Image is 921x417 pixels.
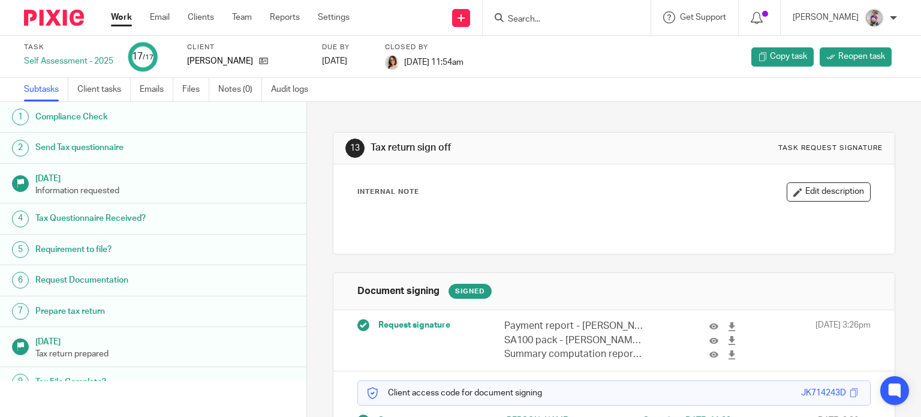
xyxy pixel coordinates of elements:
[504,347,643,361] p: Summary computation report - [PERSON_NAME] - 2025.pdf
[12,272,29,289] div: 6
[218,78,262,101] a: Notes (0)
[182,78,209,101] a: Files
[35,348,294,360] p: Tax return prepared
[787,182,871,202] button: Edit description
[820,47,892,67] a: Reopen task
[504,334,643,347] p: SA100 pack - [PERSON_NAME] - 2025.pdf
[357,285,440,298] h1: Document signing
[24,78,68,101] a: Subtasks
[12,303,29,320] div: 7
[140,78,173,101] a: Emails
[378,319,450,331] span: Request signature
[270,11,300,23] a: Reports
[187,43,307,52] label: Client
[150,11,170,23] a: Email
[77,78,131,101] a: Client tasks
[385,55,399,70] img: Caroline%20-%20HS%20-%20LI.png
[801,387,846,399] div: JK714243D
[507,14,615,25] input: Search
[371,142,639,154] h1: Tax return sign off
[132,50,153,64] div: 17
[232,11,252,23] a: Team
[187,55,253,67] p: [PERSON_NAME]
[322,43,370,52] label: Due by
[357,187,419,197] p: Internal Note
[35,333,294,348] h1: [DATE]
[367,387,542,399] p: Client access code for document signing
[12,241,29,258] div: 5
[35,241,208,259] h1: Requirement to file?
[12,140,29,157] div: 2
[751,47,814,67] a: Copy task
[815,319,871,361] span: [DATE] 3:26pm
[24,10,84,26] img: Pixie
[449,284,492,299] div: Signed
[35,373,208,391] h1: Tax File Complete?
[35,271,208,289] h1: Request Documentation
[35,302,208,320] h1: Prepare tax return
[680,13,726,22] span: Get Support
[318,11,350,23] a: Settings
[793,11,859,23] p: [PERSON_NAME]
[345,139,365,158] div: 13
[12,374,29,391] div: 9
[24,55,113,67] div: Self Assessment - 2025
[778,143,883,153] div: Task request signature
[143,54,153,61] small: /17
[35,108,208,126] h1: Compliance Check
[35,139,208,157] h1: Send Tax questionnaire
[12,211,29,227] div: 4
[865,8,884,28] img: DBTieDye.jpg
[504,319,643,333] p: Payment report - [PERSON_NAME] - 2025.pdf
[838,50,885,62] span: Reopen task
[404,58,463,66] span: [DATE] 11:54am
[770,50,807,62] span: Copy task
[322,55,370,67] div: [DATE]
[385,43,463,52] label: Closed by
[35,170,294,185] h1: [DATE]
[12,109,29,125] div: 1
[188,11,214,23] a: Clients
[35,209,208,227] h1: Tax Questionnaire Received?
[271,78,317,101] a: Audit logs
[35,185,294,197] p: Information requested
[111,11,132,23] a: Work
[24,43,113,52] label: Task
